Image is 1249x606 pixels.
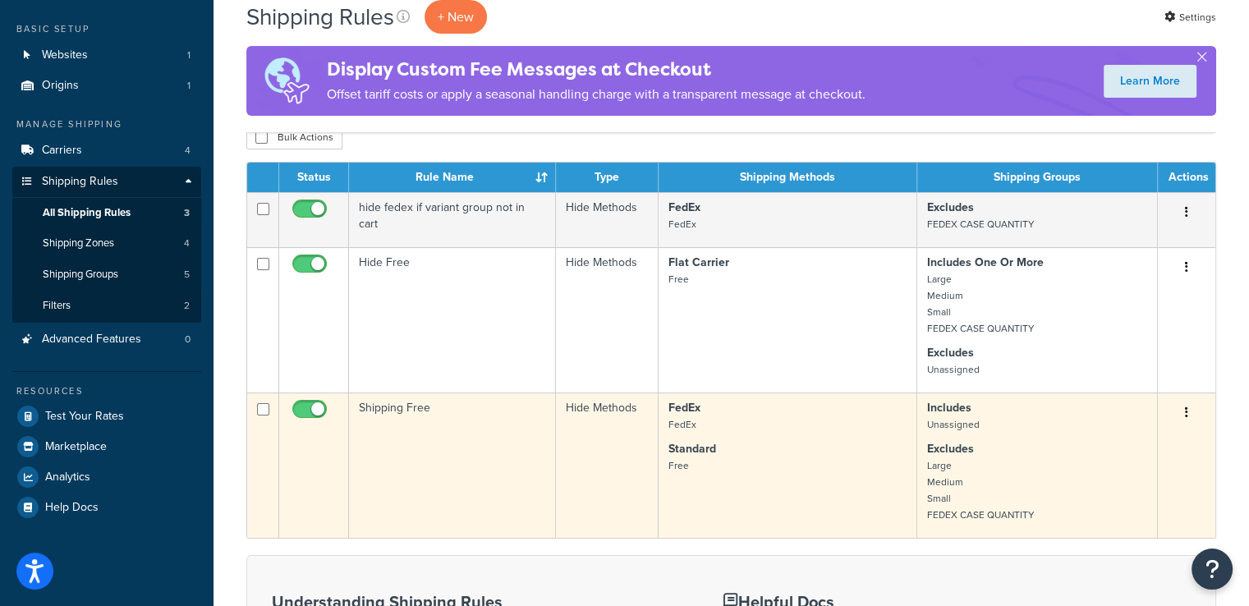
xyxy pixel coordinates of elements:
[43,268,118,282] span: Shipping Groups
[668,217,696,232] small: FedEx
[659,163,917,192] th: Shipping Methods
[927,254,1044,271] strong: Includes One Or More
[12,22,201,36] div: Basic Setup
[927,458,1034,522] small: Large Medium Small FEDEX CASE QUANTITY
[12,324,201,355] li: Advanced Features
[42,79,79,93] span: Origins
[556,163,658,192] th: Type
[246,1,394,33] h1: Shipping Rules
[45,501,99,515] span: Help Docs
[12,432,201,461] a: Marketplace
[184,299,190,313] span: 2
[668,417,696,432] small: FedEx
[12,40,201,71] li: Websites
[12,167,201,197] a: Shipping Rules
[43,236,114,250] span: Shipping Zones
[349,192,556,247] td: hide fedex if variant group not in cart
[12,198,201,228] a: All Shipping Rules 3
[12,71,201,101] a: Origins 1
[43,299,71,313] span: Filters
[1192,549,1233,590] button: Open Resource Center
[668,399,700,416] strong: FedEx
[184,236,190,250] span: 4
[668,199,700,216] strong: FedEx
[927,344,974,361] strong: Excludes
[327,83,866,106] p: Offset tariff costs or apply a seasonal handling charge with a transparent message at checkout.
[1158,163,1215,192] th: Actions
[12,117,201,131] div: Manage Shipping
[184,206,190,220] span: 3
[927,199,974,216] strong: Excludes
[349,247,556,393] td: Hide Free
[12,324,201,355] a: Advanced Features 0
[927,272,1034,336] small: Large Medium Small FEDEX CASE QUANTITY
[12,40,201,71] a: Websites 1
[349,393,556,538] td: Shipping Free
[12,135,201,166] a: Carriers 4
[184,268,190,282] span: 5
[927,217,1034,232] small: FEDEX CASE QUANTITY
[12,259,201,290] a: Shipping Groups 5
[927,399,971,416] strong: Includes
[43,206,131,220] span: All Shipping Rules
[12,259,201,290] li: Shipping Groups
[917,163,1158,192] th: Shipping Groups
[42,48,88,62] span: Websites
[246,125,342,149] button: Bulk Actions
[42,144,82,158] span: Carriers
[187,48,191,62] span: 1
[45,410,124,424] span: Test Your Rates
[45,471,90,484] span: Analytics
[12,228,201,259] li: Shipping Zones
[927,362,980,377] small: Unassigned
[246,46,327,116] img: duties-banner-06bc72dcb5fe05cb3f9472aba00be2ae8eb53ab6f0d8bb03d382ba314ac3c341.png
[668,254,729,271] strong: Flat Carrier
[12,402,201,431] a: Test Your Rates
[1104,65,1196,98] a: Learn More
[1164,6,1216,29] a: Settings
[668,458,689,473] small: Free
[185,333,191,347] span: 0
[12,291,201,321] li: Filters
[327,56,866,83] h4: Display Custom Fee Messages at Checkout
[12,493,201,522] a: Help Docs
[45,440,107,454] span: Marketplace
[12,135,201,166] li: Carriers
[12,71,201,101] li: Origins
[349,163,556,192] th: Rule Name : activate to sort column ascending
[185,144,191,158] span: 4
[556,247,658,393] td: Hide Methods
[279,163,349,192] th: Status
[12,228,201,259] a: Shipping Zones 4
[927,440,974,457] strong: Excludes
[556,192,658,247] td: Hide Methods
[42,333,141,347] span: Advanced Features
[12,462,201,492] a: Analytics
[12,167,201,323] li: Shipping Rules
[187,79,191,93] span: 1
[927,417,980,432] small: Unassigned
[556,393,658,538] td: Hide Methods
[12,198,201,228] li: All Shipping Rules
[42,175,118,189] span: Shipping Rules
[668,272,689,287] small: Free
[12,384,201,398] div: Resources
[12,291,201,321] a: Filters 2
[668,440,716,457] strong: Standard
